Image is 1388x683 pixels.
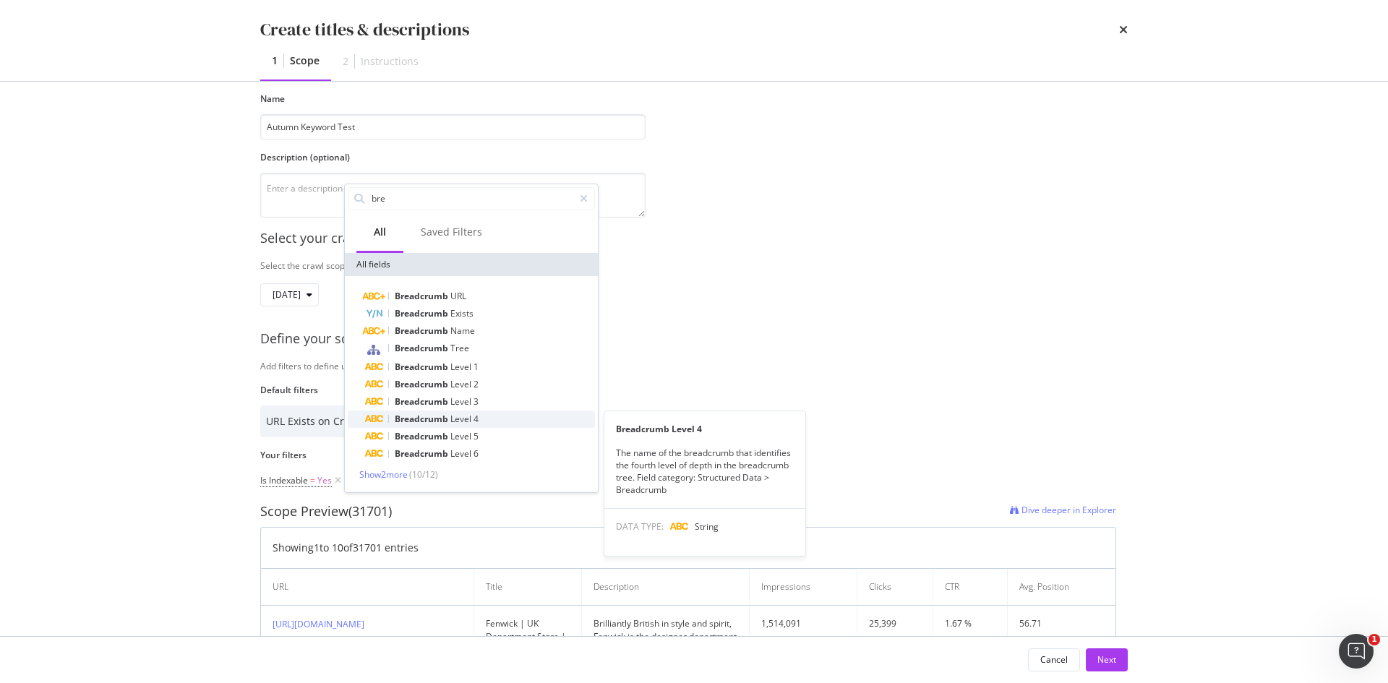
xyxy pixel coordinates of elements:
[272,53,278,68] div: 1
[474,430,479,442] span: 5
[395,361,450,373] span: Breadcrumb
[857,569,933,606] th: Clicks
[260,360,1128,372] div: Add filters to define up to 50,000 indexable URLs you want to optimize.
[450,413,474,425] span: Level
[260,229,1128,248] div: Select your crawl
[260,283,319,306] button: [DATE]
[450,342,469,354] span: Tree
[450,395,474,408] span: Level
[260,151,646,163] label: Description (optional)
[260,114,646,139] input: Enter an optimization name to easily find it back
[273,288,301,301] span: 2025 Aug. 31st
[594,617,737,669] div: Brilliantly British in style and spirit, Fenwick is the designer department store of note for sho...
[450,325,475,337] span: Name
[933,569,1008,606] th: CTR
[409,468,438,481] span: ( 10 / 12 )
[616,520,664,533] span: DATA TYPE:
[474,413,479,425] span: 4
[395,413,450,425] span: Breadcrumb
[1339,634,1374,669] iframe: Intercom live chat
[395,325,450,337] span: Breadcrumb
[261,569,474,606] th: URL
[450,307,474,319] span: Exists
[945,617,995,630] div: 1.67 %
[869,617,921,630] div: 25,399
[486,617,570,669] div: Fenwick | UK Department Store | Fashion, Beauty, & More
[450,430,474,442] span: Level
[266,414,361,428] span: URL Exists on Crawl
[260,259,1128,272] div: Select the crawl scope you want to optimize.
[474,378,479,390] span: 2
[395,395,450,408] span: Breadcrumb
[317,471,332,491] span: Yes
[260,93,646,105] label: Name
[695,520,719,533] span: String
[450,361,474,373] span: Level
[260,17,469,42] div: Create titles & descriptions
[370,188,573,210] input: Search by field name
[761,617,845,630] div: 1,514,091
[395,430,450,442] span: Breadcrumb
[474,361,479,373] span: 1
[474,569,582,606] th: Title
[290,53,320,68] div: Scope
[273,618,364,630] a: [URL][DOMAIN_NAME]
[361,54,419,69] div: Instructions
[395,307,450,319] span: Breadcrumb
[343,54,348,69] div: 2
[273,541,419,555] div: Showing 1 to 10 of 31701 entries
[260,474,308,486] span: Is Indexable
[474,395,479,408] span: 3
[1040,653,1068,666] div: Cancel
[450,290,466,302] span: URL
[260,449,1116,461] label: Your filters
[374,225,386,239] div: All
[260,502,392,521] div: Scope Preview (31701)
[260,330,1128,348] div: Define your scope
[395,342,450,354] span: Breadcrumb
[421,225,482,239] div: Saved Filters
[1010,502,1116,521] a: Dive deeper in Explorer
[395,378,450,390] span: Breadcrumb
[1019,617,1104,630] div: 56.71
[450,447,474,460] span: Level
[582,569,750,606] th: Description
[750,569,857,606] th: Impressions
[1086,648,1128,671] button: Next
[450,378,474,390] span: Level
[1368,634,1380,645] span: 1
[604,447,805,497] div: The name of the breadcrumb that identifies the fourth level of depth in the breadcrumb tree. Fiel...
[604,423,805,435] div: Breadcrumb Level 4
[359,468,408,481] span: Show 2 more
[1008,569,1115,606] th: Avg. Position
[1021,504,1116,516] span: Dive deeper in Explorer
[395,290,450,302] span: Breadcrumb
[1028,648,1080,671] button: Cancel
[474,447,479,460] span: 6
[395,447,450,460] span: Breadcrumb
[1097,653,1116,666] div: Next
[345,253,598,276] div: All fields
[260,384,1116,396] label: Default filters
[310,474,315,486] span: =
[1119,17,1128,42] div: times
